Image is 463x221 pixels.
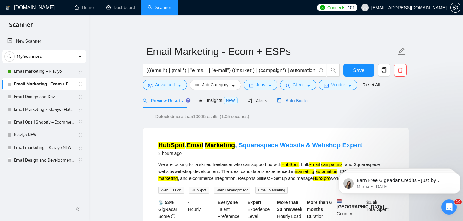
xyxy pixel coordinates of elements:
span: NEW [224,97,238,104]
span: holder [78,107,83,112]
button: Save [343,64,374,77]
button: search [4,51,15,62]
span: folder [249,83,253,88]
a: HubSpot,Email Marketing, Squarespace Website & Webshop Expert [158,142,362,149]
div: 2 hours ago [158,150,362,157]
a: Email Marketing - Ecom + ESPs [14,78,74,90]
span: Job Category [202,81,228,88]
mark: automation [316,169,337,174]
button: settingAdvancedcaret-down [143,80,187,90]
mark: HubSpot [313,176,330,181]
b: 📡 53% [158,200,174,205]
b: More than 6 months [307,200,332,212]
a: Email Ops | Shopify + Ecommerce [14,116,74,129]
span: info-circle [319,68,323,72]
span: Advanced [155,81,175,88]
button: setting [450,3,460,13]
mark: Email [186,142,203,149]
span: notification [248,98,252,103]
span: holder [78,69,83,74]
button: copy [378,64,390,77]
a: Email marketing + Klaviyo NEW [14,141,74,154]
span: Alerts [248,98,267,103]
span: My Scanners [17,50,42,63]
button: folderJobscaret-down [244,80,278,90]
span: Web Design [158,187,184,194]
span: idcard [324,83,329,88]
span: 101 [348,4,355,11]
span: holder [78,82,83,87]
span: Scanner [4,20,38,34]
a: Klaviyo NEW [14,129,74,141]
span: caret-down [268,83,272,88]
span: HubSpot [189,187,209,194]
span: holder [78,145,83,150]
span: user [363,5,367,10]
mark: HubSpot [158,142,185,149]
span: holder [78,94,83,99]
span: user [285,83,290,88]
div: Duration [306,199,336,220]
span: edit [397,47,406,56]
mark: marketing [295,169,314,174]
a: Email marketing + Klaviyo [14,65,74,78]
span: info-circle [171,214,175,218]
mark: campaigns [321,162,342,167]
iframe: Intercom live chat [441,199,457,215]
a: New Scanner [7,35,81,48]
li: My Scanners [2,50,86,167]
b: Expert [247,200,261,205]
a: Reset All [362,81,380,88]
span: double-left [75,206,82,212]
img: logo [5,3,10,13]
mark: email [309,162,320,167]
a: Email Marketing + Klaviyo (Flat Logic) [14,103,74,116]
mark: HubSpot [281,162,298,167]
b: [GEOGRAPHIC_DATA] [337,199,384,209]
a: searchScanner [148,5,171,10]
span: Email Marketing [255,187,288,194]
span: caret-down [231,83,236,88]
span: holder [78,158,83,163]
span: Insights [199,98,237,103]
span: copy [378,67,390,73]
span: area-chart [199,98,203,103]
span: Web Development [214,187,251,194]
span: setting [451,5,460,10]
span: Detected more than 10000 results (1.05 seconds) [151,113,254,120]
button: idcardVendorcaret-down [319,80,357,90]
span: search [327,67,339,73]
div: GigRadar Score [157,199,187,220]
a: dashboardDashboard [106,5,135,10]
div: Hourly Load [276,199,306,220]
span: Preview Results [143,98,188,103]
button: userClientcaret-down [280,80,316,90]
span: Client [292,81,304,88]
a: Email Design and Development (Structured Logic) [14,154,74,167]
span: bars [195,83,199,88]
b: More than 30 hrs/week [277,200,302,212]
button: search [327,64,340,77]
mark: marketing [158,176,178,181]
b: - [188,200,190,205]
a: setting [450,5,460,10]
input: Scanner name... [146,44,396,59]
span: Vendor [331,81,345,88]
b: Everyone [218,200,238,205]
span: setting [148,83,153,88]
span: caret-down [306,83,311,88]
div: Experience Level [246,199,276,220]
span: Save [353,66,364,74]
a: homeHome [75,5,94,10]
input: Search Freelance Jobs... [147,66,316,74]
span: Connects: [327,4,346,11]
span: caret-down [177,83,182,88]
div: Tooltip anchor [185,97,191,103]
span: 10 [454,199,462,204]
span: Jobs [256,81,265,88]
span: search [5,54,14,59]
img: upwork-logo.png [320,5,325,10]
